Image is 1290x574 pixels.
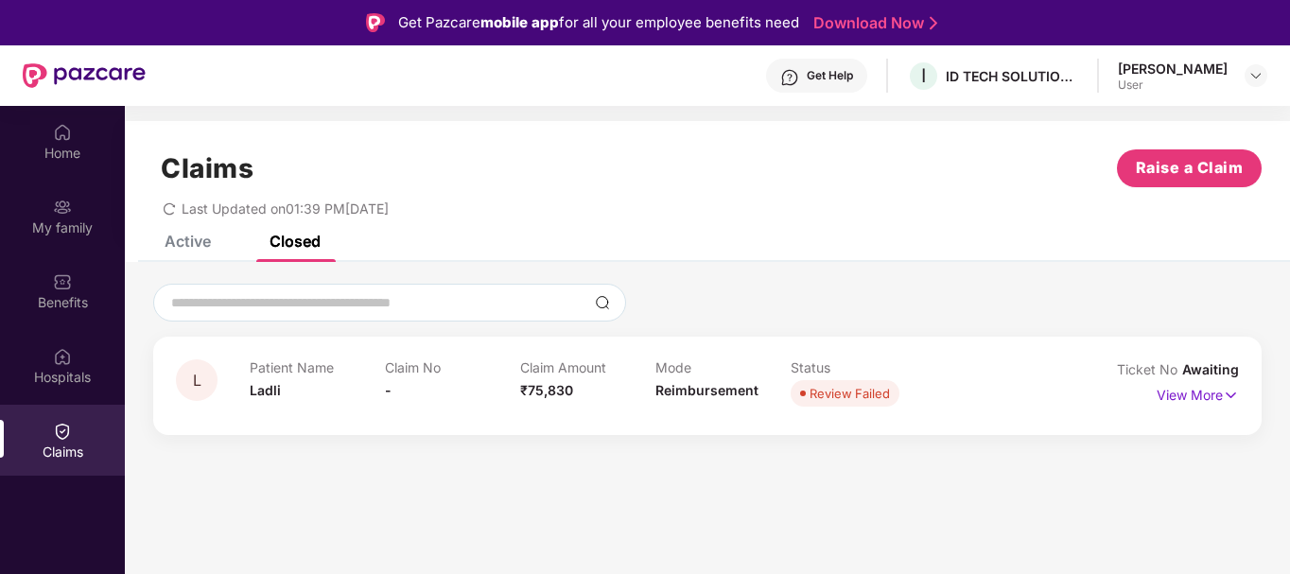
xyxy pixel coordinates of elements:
span: Awaiting [1182,361,1239,377]
img: Logo [366,13,385,32]
img: svg+xml;base64,PHN2ZyBpZD0iQmVuZWZpdHMiIHhtbG5zPSJodHRwOi8vd3d3LnczLm9yZy8yMDAwL3N2ZyIgd2lkdGg9Ij... [53,272,72,291]
span: Ticket No [1117,361,1182,377]
p: View More [1157,380,1239,406]
h1: Claims [161,152,253,184]
img: svg+xml;base64,PHN2ZyBpZD0iRHJvcGRvd24tMzJ4MzIiIHhtbG5zPSJodHRwOi8vd3d3LnczLm9yZy8yMDAwL3N2ZyIgd2... [1248,68,1264,83]
img: svg+xml;base64,PHN2ZyBpZD0iQ2xhaW0iIHhtbG5zPSJodHRwOi8vd3d3LnczLm9yZy8yMDAwL3N2ZyIgd2lkdGg9IjIwIi... [53,422,72,441]
div: [PERSON_NAME] [1118,60,1228,78]
div: User [1118,78,1228,93]
p: Status [791,359,926,375]
div: ID TECH SOLUTIONS PVT LTD [946,67,1078,85]
img: Stroke [930,13,937,33]
img: svg+xml;base64,PHN2ZyBpZD0iSG9zcGl0YWxzIiB4bWxucz0iaHR0cDovL3d3dy53My5vcmcvMjAwMC9zdmciIHdpZHRoPS... [53,347,72,366]
div: Closed [270,232,321,251]
span: Last Updated on 01:39 PM[DATE] [182,200,389,217]
img: svg+xml;base64,PHN2ZyB4bWxucz0iaHR0cDovL3d3dy53My5vcmcvMjAwMC9zdmciIHdpZHRoPSIxNyIgaGVpZ2h0PSIxNy... [1223,385,1239,406]
img: svg+xml;base64,PHN2ZyBpZD0iU2VhcmNoLTMyeDMyIiB4bWxucz0iaHR0cDovL3d3dy53My5vcmcvMjAwMC9zdmciIHdpZH... [595,295,610,310]
div: Get Pazcare for all your employee benefits need [398,11,799,34]
img: svg+xml;base64,PHN2ZyB3aWR0aD0iMjAiIGhlaWdodD0iMjAiIHZpZXdCb3g9IjAgMCAyMCAyMCIgZmlsbD0ibm9uZSIgeG... [53,198,72,217]
span: L [193,373,201,389]
img: svg+xml;base64,PHN2ZyBpZD0iSG9tZSIgeG1sbnM9Imh0dHA6Ly93d3cudzMub3JnLzIwMDAvc3ZnIiB3aWR0aD0iMjAiIG... [53,123,72,142]
div: Get Help [807,68,853,83]
div: Review Failed [810,384,890,403]
span: ₹75,830 [520,382,573,398]
span: I [921,64,926,87]
a: Download Now [813,13,932,33]
span: - [385,382,392,398]
p: Mode [655,359,791,375]
span: Raise a Claim [1136,156,1244,180]
img: svg+xml;base64,PHN2ZyBpZD0iSGVscC0zMngzMiIgeG1sbnM9Imh0dHA6Ly93d3cudzMub3JnLzIwMDAvc3ZnIiB3aWR0aD... [780,68,799,87]
p: Patient Name [250,359,385,375]
button: Raise a Claim [1117,149,1262,187]
p: Claim Amount [520,359,655,375]
div: Active [165,232,211,251]
span: redo [163,200,176,217]
p: Claim No [385,359,520,375]
span: Ladli [250,382,281,398]
img: New Pazcare Logo [23,63,146,88]
strong: mobile app [480,13,559,31]
span: Reimbursement [655,382,758,398]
